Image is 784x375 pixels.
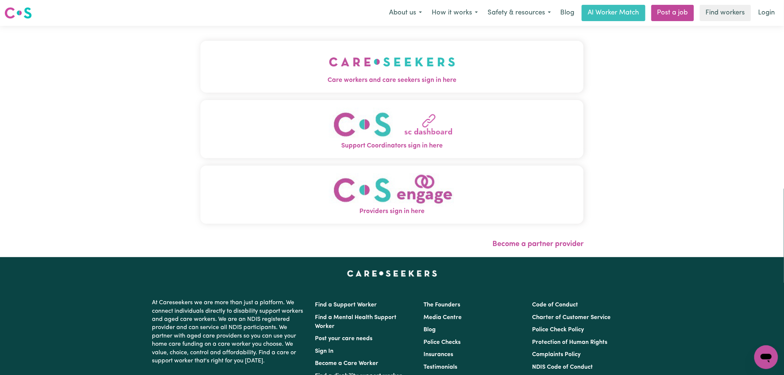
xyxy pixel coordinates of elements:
[754,5,780,21] a: Login
[651,5,694,21] a: Post a job
[532,352,581,358] a: Complaints Policy
[532,339,608,345] a: Protection of Human Rights
[347,271,437,276] a: Careseekers home page
[483,5,556,21] button: Safety & resources
[532,327,584,333] a: Police Check Policy
[200,76,584,85] span: Care workers and care seekers sign in here
[315,361,378,366] a: Become a Care Worker
[315,348,333,354] a: Sign In
[4,4,32,21] a: Careseekers logo
[200,100,584,158] button: Support Coordinators sign in here
[315,302,377,308] a: Find a Support Worker
[423,315,462,321] a: Media Centre
[532,364,593,370] a: NDIS Code of Conduct
[315,315,396,329] a: Find a Mental Health Support Worker
[532,315,611,321] a: Charter of Customer Service
[200,141,584,151] span: Support Coordinators sign in here
[492,240,584,248] a: Become a partner provider
[384,5,427,21] button: About us
[754,345,778,369] iframe: Button to launch messaging window
[423,352,453,358] a: Insurances
[427,5,483,21] button: How it works
[200,166,584,224] button: Providers sign in here
[315,336,372,342] a: Post your care needs
[423,302,460,308] a: The Founders
[423,364,457,370] a: Testimonials
[700,5,751,21] a: Find workers
[532,302,578,308] a: Code of Conduct
[200,207,584,216] span: Providers sign in here
[200,41,584,93] button: Care workers and care seekers sign in here
[423,339,461,345] a: Police Checks
[4,6,32,20] img: Careseekers logo
[423,327,436,333] a: Blog
[152,296,306,368] p: At Careseekers we are more than just a platform. We connect individuals directly to disability su...
[556,5,579,21] a: Blog
[582,5,645,21] a: AI Worker Match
